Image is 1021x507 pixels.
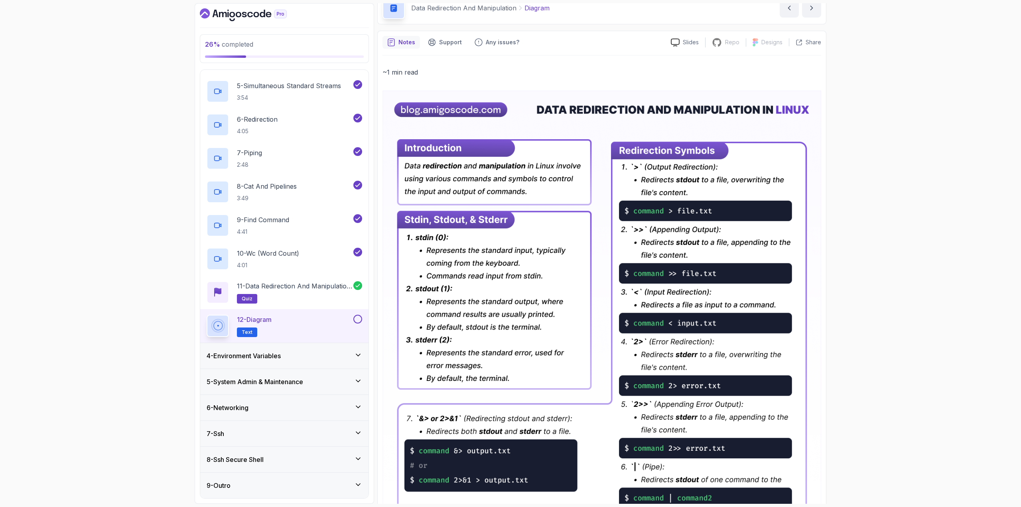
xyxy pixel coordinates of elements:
[207,455,264,464] h3: 8 - Ssh Secure Shell
[207,403,248,412] h3: 6 - Networking
[205,40,253,48] span: completed
[237,215,289,225] p: 9 - Find Command
[207,181,362,203] button: 8-Cat And Pipelines3:49
[486,38,519,46] p: Any issues?
[237,148,262,158] p: 7 - Piping
[761,38,783,46] p: Designs
[237,81,341,91] p: 5 - Simultaneous Standard Streams
[237,127,278,135] p: 4:05
[398,38,415,46] p: Notes
[200,343,369,369] button: 4-Environment Variables
[237,181,297,191] p: 8 - Cat And Pipelines
[207,114,362,136] button: 6-Redirection4:05
[207,351,281,361] h3: 4 - Environment Variables
[207,248,362,270] button: 10-Wc (Word Count)4:01
[200,473,369,498] button: 9-Outro
[200,447,369,472] button: 8-Ssh Secure Shell
[200,421,369,446] button: 7-Ssh
[382,67,821,78] p: ~1 min read
[806,38,821,46] p: Share
[237,161,262,169] p: 2:48
[237,194,297,202] p: 3:49
[439,38,462,46] p: Support
[200,395,369,420] button: 6-Networking
[423,36,467,49] button: Support button
[207,429,224,438] h3: 7 - Ssh
[242,296,252,302] span: quiz
[205,40,220,48] span: 26 %
[207,315,362,337] button: 12-DiagramText
[237,315,272,324] p: 12 - Diagram
[470,36,524,49] button: Feedback button
[207,214,362,237] button: 9-Find Command4:41
[207,377,303,387] h3: 5 - System Admin & Maintenance
[207,481,231,490] h3: 9 - Outro
[683,38,699,46] p: Slides
[207,147,362,170] button: 7-Piping2:48
[237,281,353,291] p: 11 - Data Redirection and Manipulation Quiz
[411,3,516,13] p: Data Redirection And Manipulation
[789,38,821,46] button: Share
[200,369,369,395] button: 5-System Admin & Maintenance
[725,38,739,46] p: Repo
[207,281,362,304] button: 11-Data Redirection and Manipulation Quizquiz
[524,3,550,13] p: Diagram
[242,329,252,335] span: Text
[664,38,705,47] a: Slides
[382,36,420,49] button: notes button
[237,94,341,102] p: 3:54
[237,261,299,269] p: 4:01
[237,228,289,236] p: 4:41
[237,114,278,124] p: 6 - Redirection
[237,249,299,258] p: 10 - Wc (Word Count)
[200,8,305,21] a: Dashboard
[207,80,362,103] button: 5-Simultaneous Standard Streams3:54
